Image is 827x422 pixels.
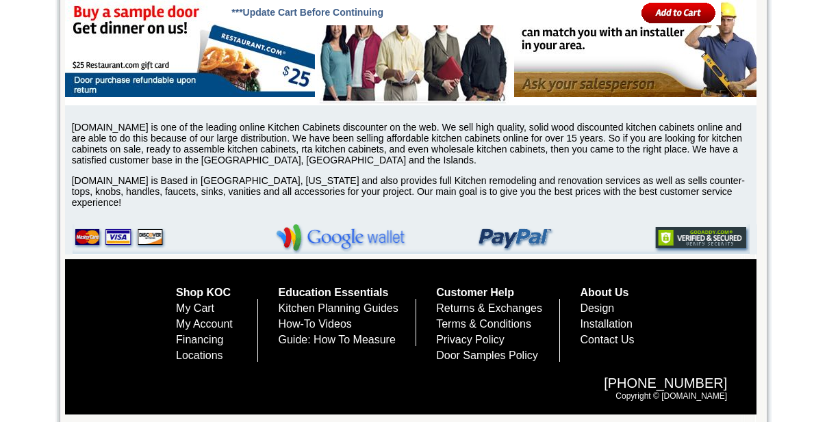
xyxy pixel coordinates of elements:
[436,302,542,314] a: Returns & Exchanges
[641,1,716,24] input: Add to Cart
[81,62,123,77] td: [PERSON_NAME] White Shaker
[279,334,396,345] a: Guide: How To Measure
[580,334,634,345] a: Contact Us
[176,318,233,330] a: My Account
[35,38,37,39] img: spacer.gif
[161,62,196,76] td: Bellmonte Maple
[72,175,756,208] p: [DOMAIN_NAME] is Based in [GEOGRAPHIC_DATA], [US_STATE] and also provides full Kitchen remodeling...
[111,375,727,391] span: [PHONE_NUMBER]
[580,318,633,330] a: Installation
[436,287,560,299] h5: Customer Help
[240,38,242,39] img: spacer.gif
[279,302,398,314] a: Kitchen Planning Guides
[159,38,161,39] img: spacer.gif
[279,287,389,298] a: Education Essentials
[436,318,531,330] a: Terms & Conditions
[72,122,756,166] p: [DOMAIN_NAME] is one of the leading online Kitchen Cabinets discounter on the web. We sell high q...
[580,302,614,314] a: Design
[176,287,231,298] a: Shop KOC
[242,62,277,77] td: Black Pearl Shaker
[124,62,159,76] td: Baycreek Gray
[231,7,383,18] span: ***Update Cart Before Continuing
[580,287,628,298] a: About Us
[97,362,741,414] div: Copyright © [DOMAIN_NAME]
[122,38,124,39] img: spacer.gif
[279,318,352,330] a: How-To Videos
[176,334,223,345] a: Financing
[79,38,81,39] img: spacer.gif
[5,5,138,42] body: Alpha channel not supported: images/WDC2412_JSI_1.4.jpg.png
[436,350,538,361] a: Door Samples Policy
[436,334,505,345] a: Privacy Policy
[176,302,214,314] a: My Cart
[196,38,198,39] img: spacer.gif
[37,62,79,77] td: [PERSON_NAME] Yellow Walnut
[198,62,240,77] td: [PERSON_NAME] Blue Shaker
[5,5,64,17] b: FPDF error:
[176,350,223,361] a: Locations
